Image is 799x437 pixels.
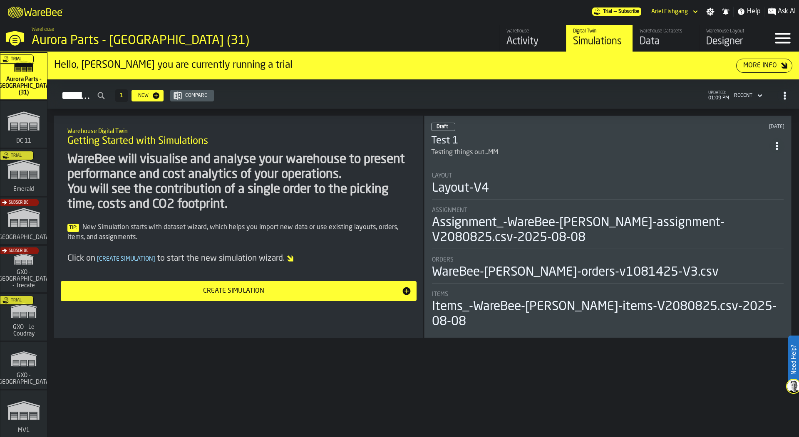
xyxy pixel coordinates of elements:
[699,25,766,52] a: link-to-/wh/i/aa2e4adb-2cd5-4688-aa4a-ec82bcf75d46/designer
[432,257,784,284] div: stat-Orders
[708,95,729,101] span: 01:09 PM
[47,52,799,79] div: ItemListCard-
[432,215,784,245] div: Assignment_-WareBee-[PERSON_NAME]-assignment- V2080825.csv-2025-08-08
[432,257,454,263] span: Orders
[740,61,780,71] div: More Info
[431,134,769,148] h3: Test 1
[633,25,699,52] a: link-to-/wh/i/aa2e4adb-2cd5-4688-aa4a-ec82bcf75d46/data
[11,57,22,62] span: Trial
[0,53,47,101] a: link-to-/wh/i/aa2e4adb-2cd5-4688-aa4a-ec82bcf75d46/simulations
[703,7,718,16] label: button-toggle-Settings
[67,126,410,135] h2: Sub Title
[640,35,692,48] div: Data
[11,298,22,303] span: Trial
[432,291,784,329] div: stat-Items
[506,35,559,48] div: Activity
[432,207,467,214] span: Assignment
[67,253,410,264] div: Click on to start the new simulation wizard.
[132,90,164,101] button: button-New
[566,25,633,52] a: link-to-/wh/i/aa2e4adb-2cd5-4688-aa4a-ec82bcf75d46/simulations
[747,7,761,17] span: Help
[67,135,208,148] span: Getting Started with Simulations
[66,286,402,296] div: Create Simulation
[603,9,612,15] span: Trial
[9,249,28,253] span: Subscribe
[95,256,157,262] span: Create Simulation
[9,200,28,205] span: Subscribe
[0,342,47,390] a: link-to-/wh/i/a3c616c1-32a4-47e6-8ca0-af4465b04030/simulations
[618,9,640,15] span: Subscribe
[424,116,792,338] div: ItemListCard-DashboardItemContainer
[182,93,211,99] div: Compare
[706,35,759,48] div: Designer
[15,138,33,144] span: DC 11
[736,59,792,73] button: button-More Info
[731,91,764,101] div: DropdownMenuValue-4
[135,93,152,99] div: New
[506,28,559,34] div: Warehouse
[499,25,566,52] a: link-to-/wh/i/aa2e4adb-2cd5-4688-aa4a-ec82bcf75d46/feed/
[61,122,417,152] div: title-Getting Started with Simulations
[651,8,688,15] div: DropdownMenuValue-Ariel Fishgang
[432,299,784,329] div: Items_-WareBee-[PERSON_NAME]-items-V2080825.csv-2025-08-08
[32,27,54,32] span: Warehouse
[153,256,155,262] span: ]
[432,207,784,214] div: Title
[432,291,784,298] div: Title
[614,9,617,15] span: —
[61,281,417,301] button: button-Create Simulation
[67,152,410,212] div: WareBee will visualise and analyse your warehouse to present performance and cost analytics of yo...
[112,89,132,102] div: ButtonLoadMore-Load More-Prev-First-Last
[0,101,47,149] a: link-to-/wh/i/2e91095d-d0fa-471d-87cf-b9f7f81665fc/simulations
[621,124,785,130] div: Updated: 8/16/2025, 11:13:45 PM Created: 8/8/2025, 3:23:48 AM
[592,7,641,16] div: Menu Subscription
[0,149,47,198] a: link-to-/wh/i/576ff85d-1d82-4029-ae14-f0fa99bd4ee3/simulations
[789,336,798,383] label: Need Help?
[0,246,47,294] a: link-to-/wh/i/7274009e-5361-4e21-8e36-7045ee840609/simulations
[432,291,448,298] span: Items
[0,198,47,246] a: link-to-/wh/i/b5402f52-ce28-4f27-b3d4-5c6d76174849/simulations
[67,222,410,242] div: New Simulation starts with dataset wizard, which helps you import new data or use existing layout...
[97,256,99,262] span: [
[432,173,784,179] div: Title
[47,79,799,109] h2: button-Simulations
[778,7,796,17] span: Ask AI
[764,7,799,17] label: button-toggle-Ask AI
[431,148,498,158] div: Testing things out...MM
[640,28,692,34] div: Warehouse Datasets
[54,116,423,338] div: ItemListCard-
[432,181,489,196] div: Layout-V4
[708,91,729,95] span: updated:
[592,7,641,16] a: link-to-/wh/i/aa2e4adb-2cd5-4688-aa4a-ec82bcf75d46/pricing/
[67,224,79,232] span: Tip:
[648,7,700,17] div: DropdownMenuValue-Ariel Fishgang
[32,33,256,48] div: Aurora Parts - [GEOGRAPHIC_DATA] (31)
[766,25,799,52] label: button-toggle-Menu
[734,93,752,99] div: DropdownMenuValue-4
[16,427,31,434] span: MV1
[573,28,626,34] div: Digital Twin
[11,153,22,158] span: Trial
[432,257,784,263] div: Title
[431,164,784,331] section: card-SimulationDashboardCard-draft
[706,28,759,34] div: Warehouse Layout
[170,90,214,101] button: button-Compare
[120,93,123,99] span: 1
[718,7,733,16] label: button-toggle-Notifications
[437,124,448,129] span: Draft
[432,173,452,179] span: Layout
[54,59,736,72] div: Hello, [PERSON_NAME] you are currently running a trial
[432,207,784,249] div: stat-Assignment
[432,265,719,280] div: WareBee-[PERSON_NAME]-orders-v1081425-V3.csv
[734,7,764,17] label: button-toggle-Help
[431,148,769,158] div: Testing things out...MM
[573,35,626,48] div: Simulations
[0,294,47,342] a: link-to-/wh/i/efd9e906-5eb9-41af-aac9-d3e075764b8d/simulations
[432,173,784,200] div: stat-Layout
[431,123,455,131] div: status-0 2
